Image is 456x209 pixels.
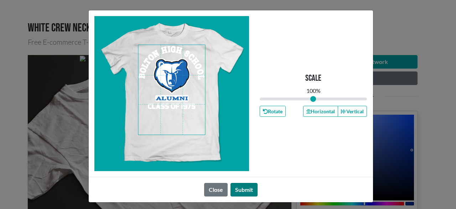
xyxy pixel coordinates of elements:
[305,73,321,84] p: Scale
[230,183,258,196] button: Submit
[303,106,338,117] button: Horizontal
[338,106,367,117] button: Vertical
[204,183,228,196] button: Close
[306,86,321,95] div: 100 %
[260,106,286,117] button: Rotate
